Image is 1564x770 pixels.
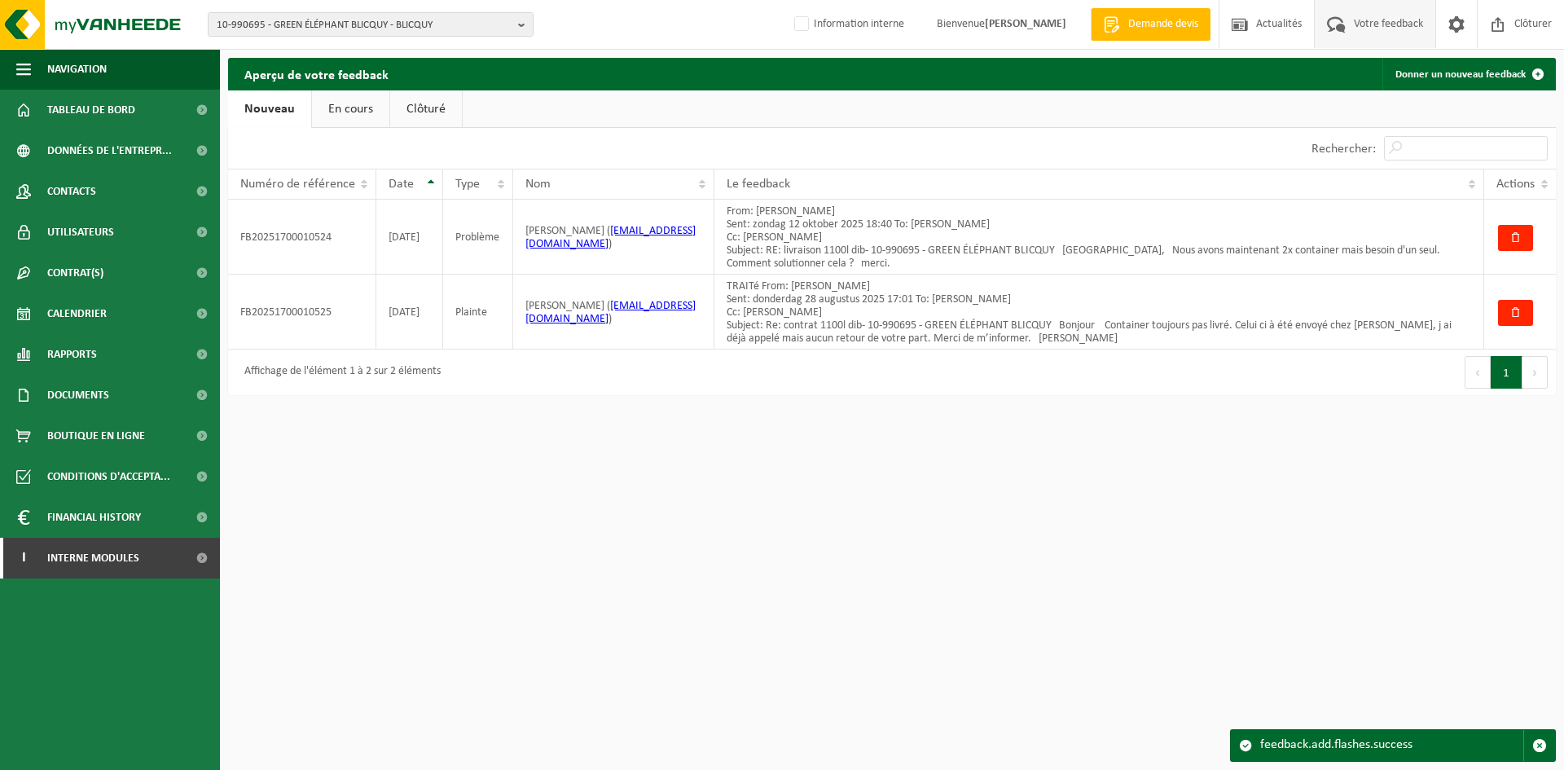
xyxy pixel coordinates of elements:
label: Rechercher: [1311,143,1376,156]
span: Conditions d'accepta... [47,456,170,497]
a: [EMAIL_ADDRESS][DOMAIN_NAME] [525,300,696,325]
button: 10-990695 - GREEN ÉLÉPHANT BLICQUY - BLICQUY [208,12,534,37]
td: TRAITé From: [PERSON_NAME] [714,275,1484,350]
span: [PERSON_NAME] ( ) [525,300,696,325]
a: Clôturé [390,90,462,128]
div: Subject: RE: livraison 1100l dib- ‪‪‪10-990695 - ‎‪‪GREEN ÉLÉPHANT BLICQUY [GEOGRAPHIC_DATA], Nou... [727,244,1471,271]
span: Actions [1496,178,1535,191]
span: Nom [525,178,551,191]
a: En cours [312,90,389,128]
strong: [PERSON_NAME] [985,18,1066,30]
td: FB20251700010525 [228,275,376,350]
td: [DATE] [376,200,443,275]
a: Demande devis [1091,8,1210,41]
button: 1 [1491,356,1522,389]
label: Information interne [791,12,904,37]
span: I [16,538,31,579]
td: [DATE] [376,275,443,350]
div: Cc: [PERSON_NAME] [727,231,1471,271]
span: 10-990695 - GREEN ÉLÉPHANT BLICQUY - BLICQUY [217,13,512,37]
span: Contacts [47,171,96,212]
button: Next [1522,356,1548,389]
div: Cc: [PERSON_NAME] [727,306,1471,345]
td: Problème [443,200,513,275]
span: Type [455,178,480,191]
div: feedback.add.flashes.success [1260,730,1523,761]
span: Documents [47,375,109,416]
div: Sent: donderdag 28 augustus 2025 17:01 To: [PERSON_NAME] [727,293,1471,345]
span: Utilisateurs [47,212,114,253]
span: Données de l'entrepr... [47,130,172,171]
a: Nouveau [228,90,311,128]
span: [PERSON_NAME] ( ) [525,225,696,250]
span: Navigation [47,49,107,90]
span: Date [389,178,414,191]
td: FB20251700010524 [228,200,376,275]
td: Plainte [443,275,513,350]
span: Le feedback [727,178,790,191]
span: Rapports [47,334,97,375]
span: Contrat(s) [47,253,103,293]
div: Subject: Re: contrat 1100l dib- ‪‪‪10-990695 - ‎‪‪GREEN ÉLÉPHANT BLICQUY Bonjour Container toujou... [727,319,1471,345]
div: Sent: zondag 12 oktober 2025 18:40 To: [PERSON_NAME] [727,218,1471,271]
span: Interne modules [47,538,139,579]
h2: Aperçu de votre feedback [228,58,405,90]
span: Calendrier [47,293,107,334]
div: Affichage de l'élément 1 à 2 sur 2 éléments [236,358,441,387]
span: Tableau de bord [47,90,135,130]
a: Donner un nouveau feedback [1382,58,1554,90]
span: Numéro de référence [240,178,355,191]
span: Financial History [47,497,141,538]
span: Boutique en ligne [47,416,145,456]
span: Demande devis [1124,16,1202,33]
a: [EMAIL_ADDRESS][DOMAIN_NAME] [525,225,696,250]
td: From: [PERSON_NAME] [714,200,1484,275]
button: Previous [1465,356,1491,389]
